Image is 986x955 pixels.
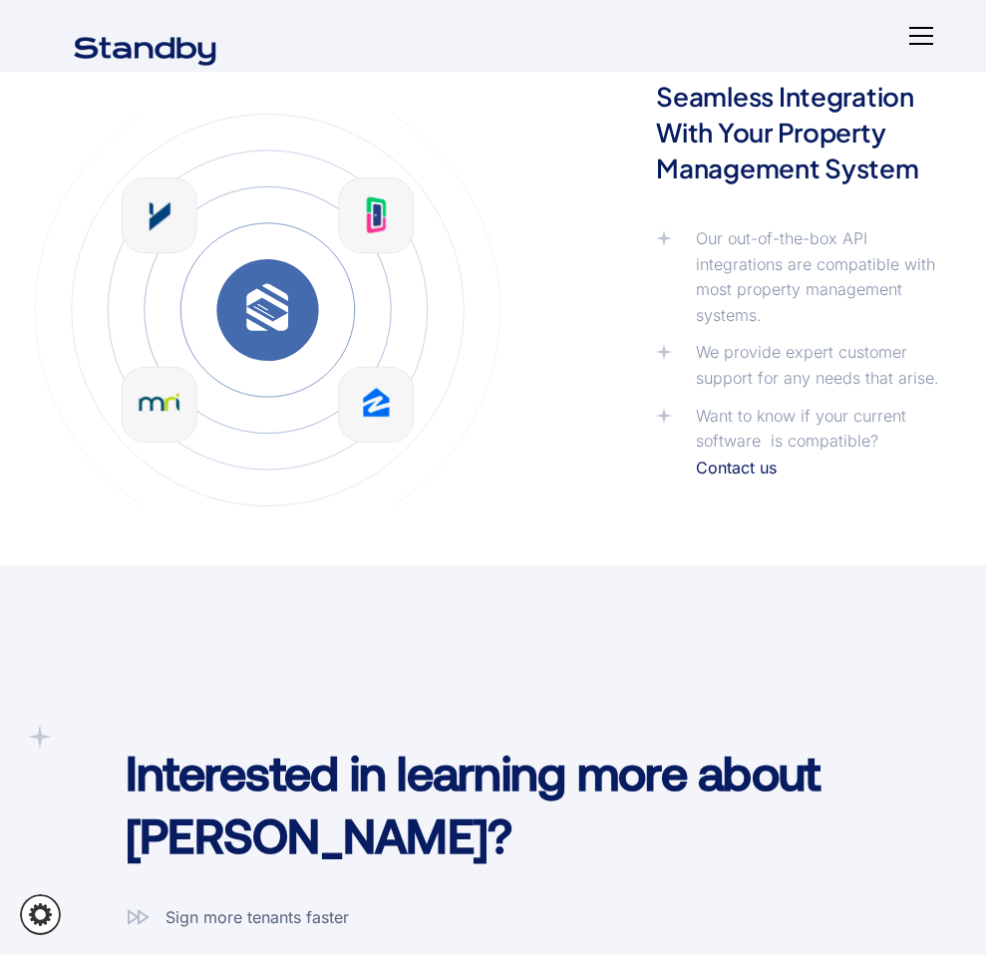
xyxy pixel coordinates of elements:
a: Cookie settings [20,894,61,935]
div: We provide expert customer support for any needs that arise. [696,340,945,391]
h1: Interested in learning more about [PERSON_NAME]? [126,725,939,865]
a: home [49,24,241,48]
div: Our out-of-the-box API integrations are compatible with most property management systems. [696,226,945,328]
div: menu [897,12,937,60]
a: Contact us [696,458,777,477]
div: Want to know if your current software is compatible? [696,404,945,481]
img: Standby logo combined with some other logos [21,114,514,506]
p: Seamless Integration With Your Property Management System [656,79,945,186]
div: Sign more tenants faster [165,905,349,931]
